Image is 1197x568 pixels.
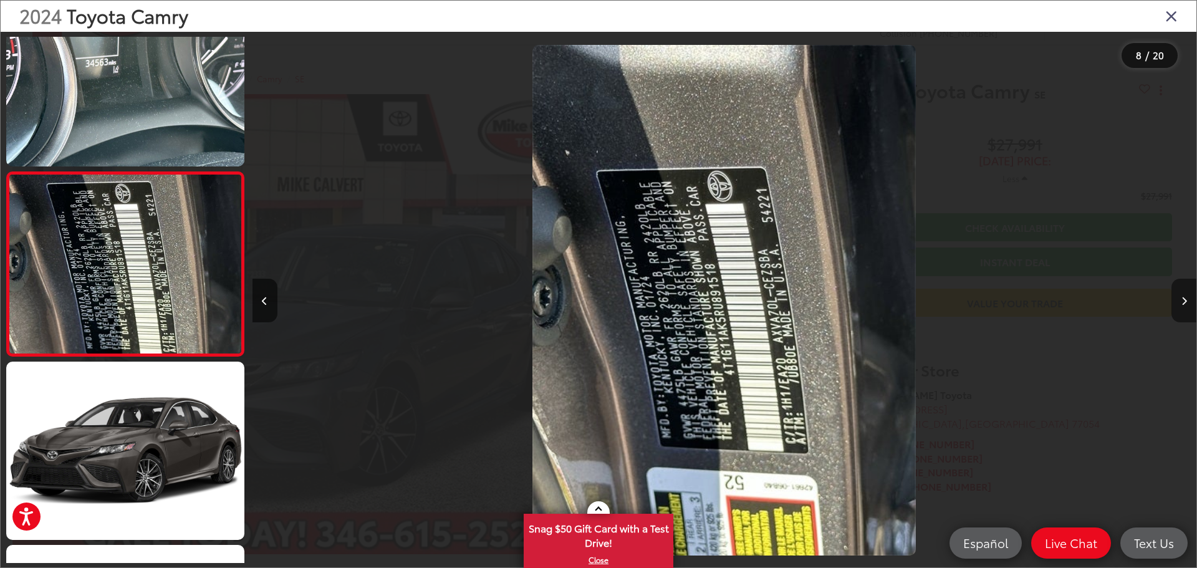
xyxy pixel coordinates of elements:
span: Live Chat [1039,535,1103,551]
i: Close gallery [1165,7,1178,24]
span: 8 [1136,48,1142,62]
img: 2024 Toyota Camry SE [532,45,916,556]
span: Español [957,535,1014,551]
img: 2024 Toyota Camry SE [4,360,246,542]
span: 2024 [19,2,62,29]
button: Next image [1171,279,1196,322]
span: Toyota Camry [67,2,188,29]
span: / [1144,51,1150,60]
button: Previous image [252,279,277,322]
span: 20 [1153,48,1164,62]
span: Snag $50 Gift Card with a Test Drive! [525,515,672,553]
img: 2024 Toyota Camry SE [7,107,243,421]
div: 2024 Toyota Camry SE 7 [252,45,1196,556]
a: Live Chat [1031,527,1111,559]
a: Español [949,527,1022,559]
a: Text Us [1120,527,1188,559]
span: Text Us [1128,535,1180,551]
